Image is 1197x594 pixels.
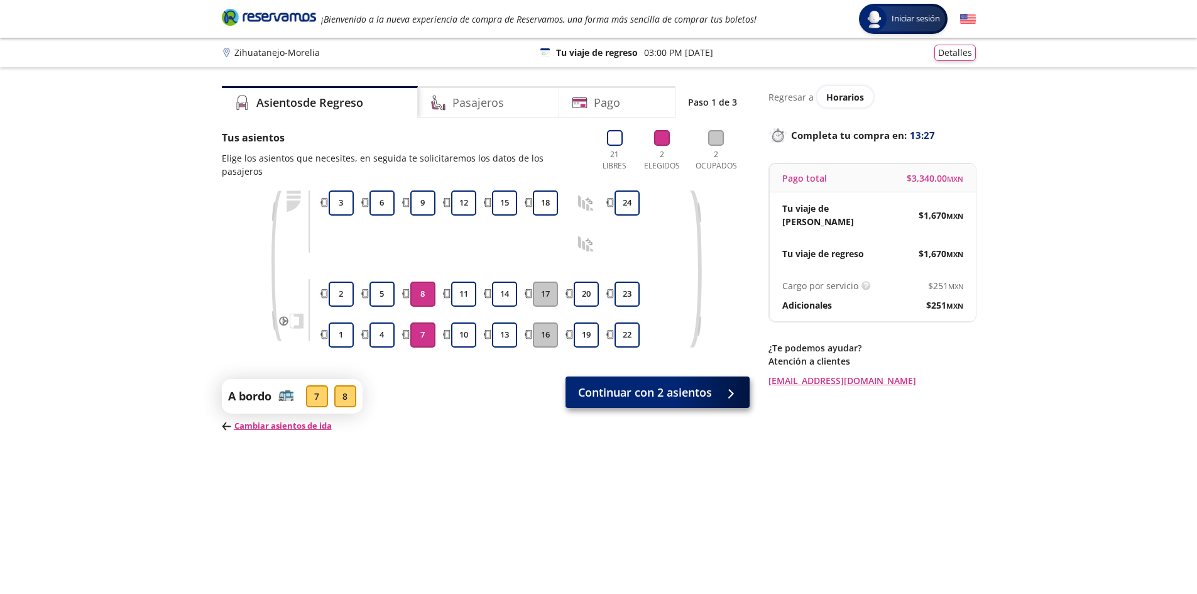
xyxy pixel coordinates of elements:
[826,91,864,103] span: Horarios
[492,322,517,348] button: 13
[334,385,356,407] div: 8
[946,250,963,259] small: MXN
[782,172,827,185] p: Pago total
[946,211,963,221] small: MXN
[329,190,354,216] button: 3
[492,190,517,216] button: 15
[234,46,320,59] p: Zihuatanejo - Morelia
[222,420,363,432] p: Cambiar asientos de ida
[578,384,712,401] span: Continuar con 2 asientos
[688,96,737,109] p: Paso 1 de 3
[782,279,858,292] p: Cargo por servicio
[410,190,435,216] button: 9
[926,299,963,312] span: $ 251
[946,301,963,311] small: MXN
[768,91,814,104] p: Regresar a
[768,126,976,144] p: Completa tu compra en :
[644,46,713,59] p: 03:00 PM [DATE]
[451,322,476,348] button: 10
[329,322,354,348] button: 1
[947,174,963,184] small: MXN
[574,282,599,307] button: 20
[768,374,976,387] a: [EMAIL_ADDRESS][DOMAIN_NAME]
[222,130,585,145] p: Tus asientos
[887,13,945,25] span: Iniciar sesión
[615,322,640,348] button: 22
[928,279,963,292] span: $ 251
[574,322,599,348] button: 19
[451,282,476,307] button: 11
[910,128,935,143] span: 13:27
[369,322,395,348] button: 4
[222,8,316,30] a: Brand Logo
[615,190,640,216] button: 24
[533,282,558,307] button: 17
[641,149,683,172] p: 2 Elegidos
[782,299,832,312] p: Adicionales
[222,151,585,178] p: Elige los asientos que necesites, en seguida te solicitaremos los datos de los pasajeros
[410,282,435,307] button: 8
[329,282,354,307] button: 2
[533,322,558,348] button: 16
[782,247,864,260] p: Tu viaje de regreso
[615,282,640,307] button: 23
[533,190,558,216] button: 18
[410,322,435,348] button: 7
[452,94,504,111] h4: Pasajeros
[907,172,963,185] span: $ 3,340.00
[768,86,976,107] div: Regresar a ver horarios
[228,388,271,405] p: A bordo
[566,377,750,408] button: Continuar con 2 asientos
[369,282,395,307] button: 5
[451,190,476,216] button: 12
[919,209,963,222] span: $ 1,670
[768,355,976,368] p: Atención a clientes
[934,45,976,61] button: Detalles
[369,190,395,216] button: 6
[948,282,963,291] small: MXN
[692,149,740,172] p: 2 Ocupados
[306,385,328,407] div: 7
[321,13,757,25] em: ¡Bienvenido a la nueva experiencia de compra de Reservamos, una forma más sencilla de comprar tus...
[256,94,363,111] h4: Asientos de Regreso
[782,202,873,228] p: Tu viaje de [PERSON_NAME]
[492,282,517,307] button: 14
[960,11,976,27] button: English
[768,341,976,355] p: ¿Te podemos ayudar?
[594,94,620,111] h4: Pago
[222,8,316,26] i: Brand Logo
[598,149,632,172] p: 21 Libres
[556,46,638,59] p: Tu viaje de regreso
[919,247,963,260] span: $ 1,670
